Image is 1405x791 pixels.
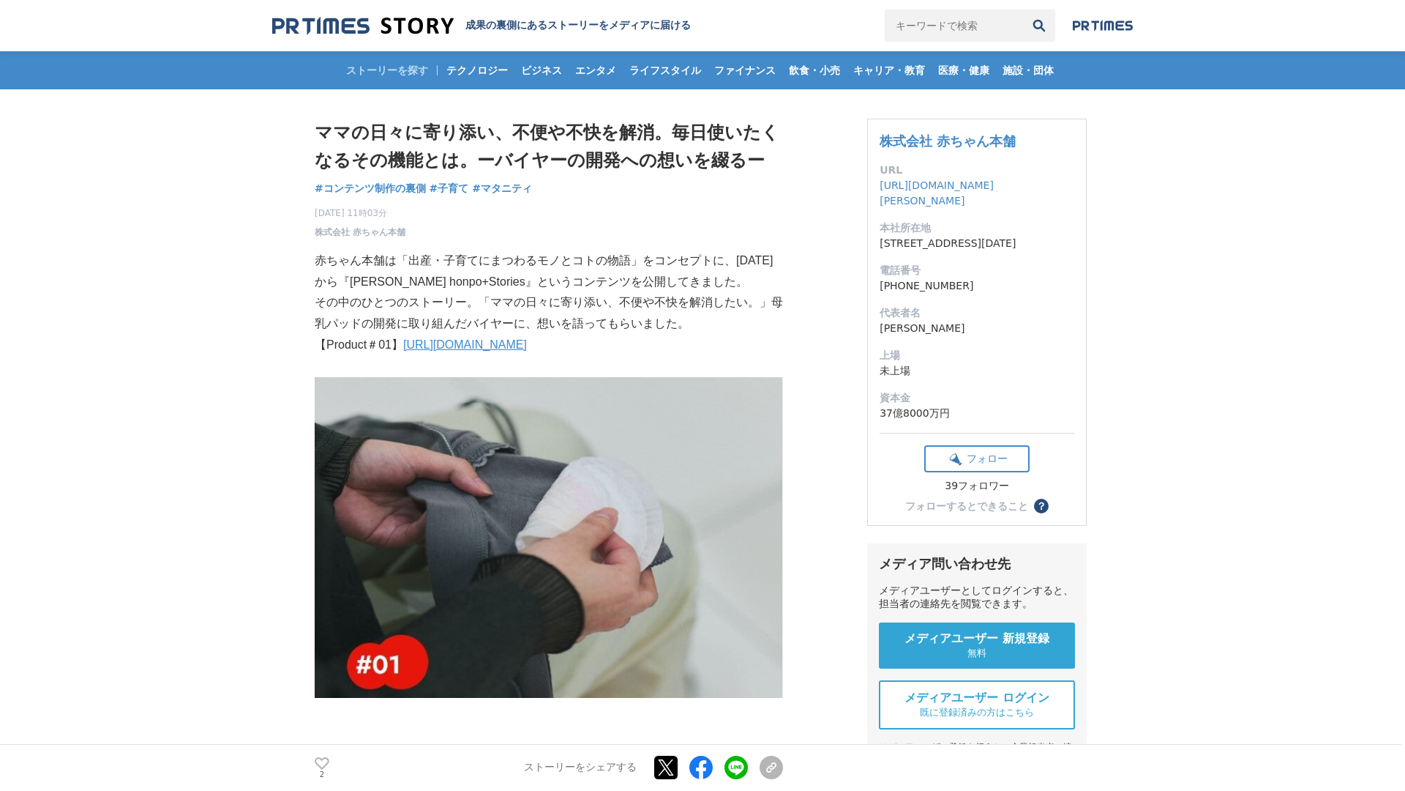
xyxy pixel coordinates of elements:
[880,406,1074,421] dd: 37億8000万円
[880,179,994,207] a: [URL][DOMAIN_NAME][PERSON_NAME]
[880,220,1074,236] dt: 本社所在地
[879,584,1075,611] div: メディアユーザーとしてログインすると、担当者の連絡先を閲覧できます。
[904,691,1049,706] span: メディアユーザー ログイン
[315,250,783,293] p: 赤ちゃん本舗は「出産・子育てにまつわるモノとコトの物語」をコンセプトに、[DATE]から『[PERSON_NAME] honpo+Stories』というコンテンツを公開してきました。
[1034,499,1049,513] button: ？
[880,133,1016,149] a: 株式会社 赤ちゃん本舗
[880,363,1074,379] dd: 未上場
[905,501,1028,511] div: フォローするとできること
[708,64,782,77] span: ファイナンス
[315,119,783,175] h1: ママの日々に寄り添い、不便や不快を解消。毎日使いたくなるその機能とは。ーバイヤーの開発への想いを綴るー
[315,292,783,335] p: その中のひとつのストーリー。「ママの日々に寄り添い、不便や不快を解消したい。」母乳パッドの開発に取り組んだバイヤーに、想いを語ってもらいました。
[515,64,568,77] span: ビジネス
[272,16,691,36] a: 成果の裏側にあるストーリーをメディアに届ける 成果の裏側にあるストーリーをメディアに届ける
[708,51,782,89] a: ファイナンス
[430,182,469,195] span: #子育て
[315,181,426,196] a: #コンテンツ制作の裏側
[315,377,783,699] img: thumbnail_1b444bc0-62eb-11f0-97c3-0d1d89e4d68a.jpg
[524,762,637,775] p: ストーリーをシェアする
[880,263,1074,278] dt: 電話番号
[880,163,1074,178] dt: URL
[515,51,568,89] a: ビジネス
[465,19,691,32] h2: 成果の裏側にあるストーリーをメディアに届ける
[315,182,426,195] span: #コンテンツ制作の裏側
[920,706,1034,719] span: 既に登録済みの方はこちら
[623,51,707,89] a: ライフスタイル
[879,680,1075,729] a: メディアユーザー ログイン 既に登録済みの方はこちら
[569,64,622,77] span: エンタメ
[315,771,329,779] p: 2
[569,51,622,89] a: エンタメ
[879,623,1075,669] a: メディアユーザー 新規登録 無料
[880,305,1074,321] dt: 代表者名
[315,207,405,220] span: [DATE] 11時03分
[997,64,1060,77] span: 施設・団体
[783,64,846,77] span: 飲食・小売
[847,64,931,77] span: キャリア・教育
[783,51,846,89] a: 飲食・小売
[441,51,514,89] a: テクノロジー
[880,236,1074,251] dd: [STREET_ADDRESS][DATE]
[1073,20,1133,31] img: prtimes
[847,51,931,89] a: キャリア・教育
[997,51,1060,89] a: 施設・団体
[403,338,527,351] a: [URL][DOMAIN_NAME]
[879,555,1075,573] div: メディア問い合わせ先
[441,64,514,77] span: テクノロジー
[880,278,1074,294] dd: [PHONE_NUMBER]
[880,390,1074,406] dt: 資本金
[932,64,995,77] span: 医療・健康
[315,226,405,239] a: 株式会社 赤ちゃん本舗
[967,647,986,660] span: 無料
[924,480,1030,493] div: 39フォロワー
[1023,10,1055,42] button: 検索
[472,181,532,196] a: #マタニティ
[315,335,783,356] p: 【Product＃01】
[904,631,1049,647] span: メディアユーザー 新規登録
[924,445,1030,472] button: フォロー
[932,51,995,89] a: 医療・健康
[880,321,1074,336] dd: [PERSON_NAME]
[1036,501,1046,511] span: ？
[472,182,532,195] span: #マタニティ
[272,16,454,36] img: 成果の裏側にあるストーリーをメディアに届ける
[430,181,469,196] a: #子育て
[885,10,1023,42] input: キーワードで検索
[623,64,707,77] span: ライフスタイル
[880,348,1074,363] dt: 上場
